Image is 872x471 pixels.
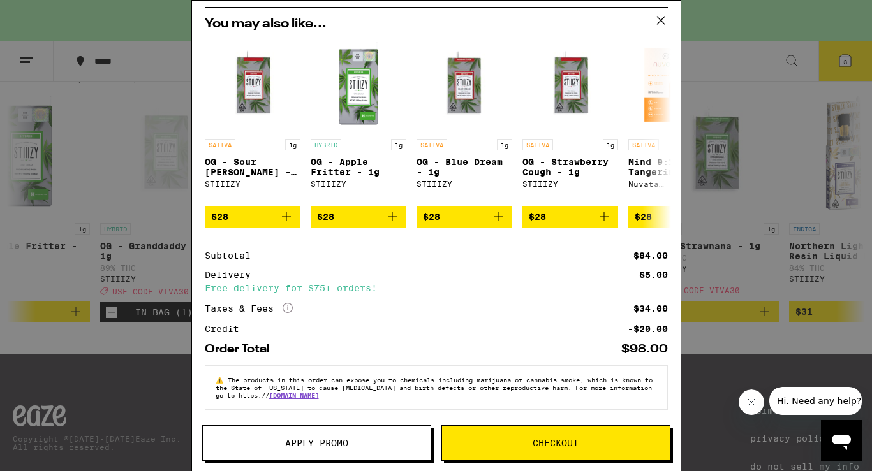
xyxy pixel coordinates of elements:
p: SATIVA [628,139,659,150]
img: STIIIZY - OG - Blue Dream - 1g [417,37,512,133]
img: STIIIZY - OG - Apple Fritter - 1g [311,37,406,133]
span: The products in this order can expose you to chemicals including marijuana or cannabis smoke, whi... [216,376,653,399]
iframe: Button to launch messaging window [821,420,862,461]
div: Nuvata ([GEOGRAPHIC_DATA]) [628,180,724,188]
span: $28 [635,212,652,222]
div: -$20.00 [628,324,668,333]
button: Add to bag [311,206,406,228]
p: 1g [285,139,300,150]
span: $28 [423,212,440,222]
span: ⚠️ [216,376,228,384]
p: SATIVA [417,139,447,150]
img: STIIIZY - OG - Sour Tangie - 1g [205,37,300,133]
div: $98.00 [621,344,668,355]
p: 1g [603,139,618,150]
div: $34.00 [633,304,668,313]
p: OG - Blue Dream - 1g [417,157,512,177]
h2: You may also like... [205,18,668,31]
span: $28 [211,212,228,222]
a: Open page for Mind 9:1 - Tangerine - 1g from Nuvata (CA) [628,37,724,206]
p: 1g [497,139,512,150]
a: [DOMAIN_NAME] [269,391,319,399]
div: $5.00 [639,270,668,279]
img: STIIIZY - OG - Strawberry Cough - 1g [522,37,618,133]
p: OG - Apple Fritter - 1g [311,157,406,177]
p: SATIVA [522,139,553,150]
a: Open page for OG - Sour Tangie - 1g from STIIIZY [205,37,300,206]
button: Apply Promo [202,425,431,461]
div: STIIIZY [205,180,300,188]
span: Checkout [533,438,579,447]
div: STIIIZY [311,180,406,188]
span: $28 [529,212,546,222]
button: Add to bag [522,206,618,228]
div: STIIIZY [522,180,618,188]
span: $28 [317,212,334,222]
a: Open page for OG - Blue Dream - 1g from STIIIZY [417,37,512,206]
span: Apply Promo [285,438,348,447]
div: Free delivery for $75+ orders! [205,284,668,293]
p: HYBRID [311,139,341,150]
p: 1g [391,139,406,150]
p: OG - Strawberry Cough - 1g [522,157,618,177]
div: Credit [205,324,248,333]
iframe: Close message [739,389,764,415]
a: Open page for OG - Apple Fritter - 1g from STIIIZY [311,37,406,206]
a: Open page for OG - Strawberry Cough - 1g from STIIIZY [522,37,618,206]
div: Order Total [205,344,279,355]
div: Taxes & Fees [205,303,293,314]
img: Nuvata (CA) - Mind 9:1 - Tangerine - 1g [628,37,724,133]
button: Add to bag [205,206,300,228]
div: Subtotal [205,251,260,260]
button: Add to bag [628,206,724,228]
p: OG - Sour [PERSON_NAME] - 1g [205,157,300,177]
div: Delivery [205,270,260,279]
div: STIIIZY [417,180,512,188]
button: Checkout [441,425,670,461]
div: $84.00 [633,251,668,260]
p: Mind 9:1 - Tangerine - 1g [628,157,724,177]
iframe: Message from company [769,387,862,415]
button: Add to bag [417,206,512,228]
